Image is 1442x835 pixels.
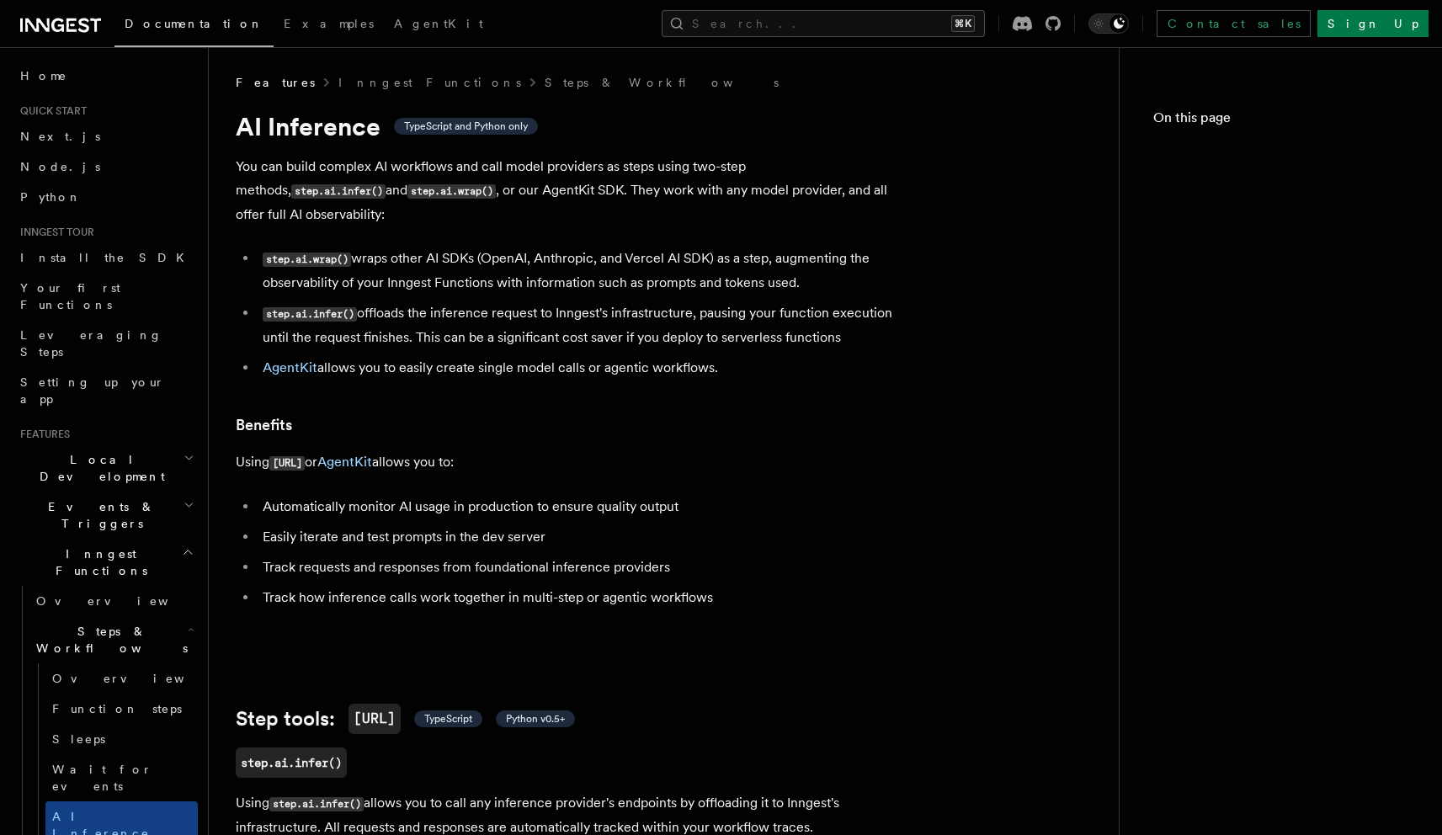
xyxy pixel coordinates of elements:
[29,616,198,663] button: Steps & Workflows
[52,763,152,793] span: Wait for events
[52,672,226,685] span: Overview
[258,247,909,295] li: wraps other AI SDKs (OpenAI, Anthropic, and Vercel AI SDK) as a step, augmenting the observabilit...
[291,184,386,199] code: step.ai.infer()
[29,623,188,657] span: Steps & Workflows
[45,724,198,754] a: Sleeps
[236,747,347,778] a: step.ai.infer()
[258,495,909,519] li: Automatically monitor AI usage in production to ensure quality output
[338,74,521,91] a: Inngest Functions
[236,450,909,475] p: Using or allows you to:
[404,120,528,133] span: TypeScript and Python only
[20,281,120,311] span: Your first Functions
[13,104,87,118] span: Quick start
[13,492,198,539] button: Events & Triggers
[29,586,198,616] a: Overview
[263,307,357,322] code: step.ai.infer()
[1088,13,1129,34] button: Toggle dark mode
[258,301,909,349] li: offloads the inference request to Inngest's infrastructure, pausing your function execution until...
[52,702,182,715] span: Function steps
[13,428,70,441] span: Features
[20,190,82,204] span: Python
[407,184,496,199] code: step.ai.wrap()
[263,253,351,267] code: step.ai.wrap()
[394,17,483,30] span: AgentKit
[13,226,94,239] span: Inngest tour
[13,182,198,212] a: Python
[52,732,105,746] span: Sleeps
[236,704,575,734] a: Step tools:[URL] TypeScript Python v0.5+
[13,444,198,492] button: Local Development
[258,586,909,609] li: Track how inference calls work together in multi-step or agentic workflows
[13,539,198,586] button: Inngest Functions
[45,754,198,801] a: Wait for events
[236,413,292,437] a: Benefits
[20,375,165,406] span: Setting up your app
[114,5,274,47] a: Documentation
[258,356,909,380] li: allows you to easily create single model calls or agentic workflows.
[36,594,210,608] span: Overview
[951,15,975,32] kbd: ⌘K
[236,74,315,91] span: Features
[13,451,184,485] span: Local Development
[1157,10,1311,37] a: Contact sales
[13,320,198,367] a: Leveraging Steps
[236,155,909,226] p: You can build complex AI workflows and call model providers as steps using two-step methods, and ...
[258,525,909,549] li: Easily iterate and test prompts in the dev server
[384,5,493,45] a: AgentKit
[125,17,263,30] span: Documentation
[269,797,364,811] code: step.ai.infer()
[284,17,374,30] span: Examples
[506,712,565,726] span: Python v0.5+
[20,328,162,359] span: Leveraging Steps
[20,67,67,84] span: Home
[274,5,384,45] a: Examples
[13,498,184,532] span: Events & Triggers
[349,704,401,734] code: [URL]
[13,121,198,152] a: Next.js
[13,273,198,320] a: Your first Functions
[13,367,198,414] a: Setting up your app
[13,61,198,91] a: Home
[45,694,198,724] a: Function steps
[1317,10,1429,37] a: Sign Up
[13,545,182,579] span: Inngest Functions
[258,556,909,579] li: Track requests and responses from foundational inference providers
[317,454,372,470] a: AgentKit
[13,242,198,273] a: Install the SDK
[269,456,305,471] code: [URL]
[263,359,317,375] a: AgentKit
[1153,108,1408,135] h4: On this page
[20,160,100,173] span: Node.js
[45,663,198,694] a: Overview
[662,10,985,37] button: Search...⌘K
[13,152,198,182] a: Node.js
[424,712,472,726] span: TypeScript
[20,251,194,264] span: Install the SDK
[20,130,100,143] span: Next.js
[545,74,779,91] a: Steps & Workflows
[236,111,909,141] h1: AI Inference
